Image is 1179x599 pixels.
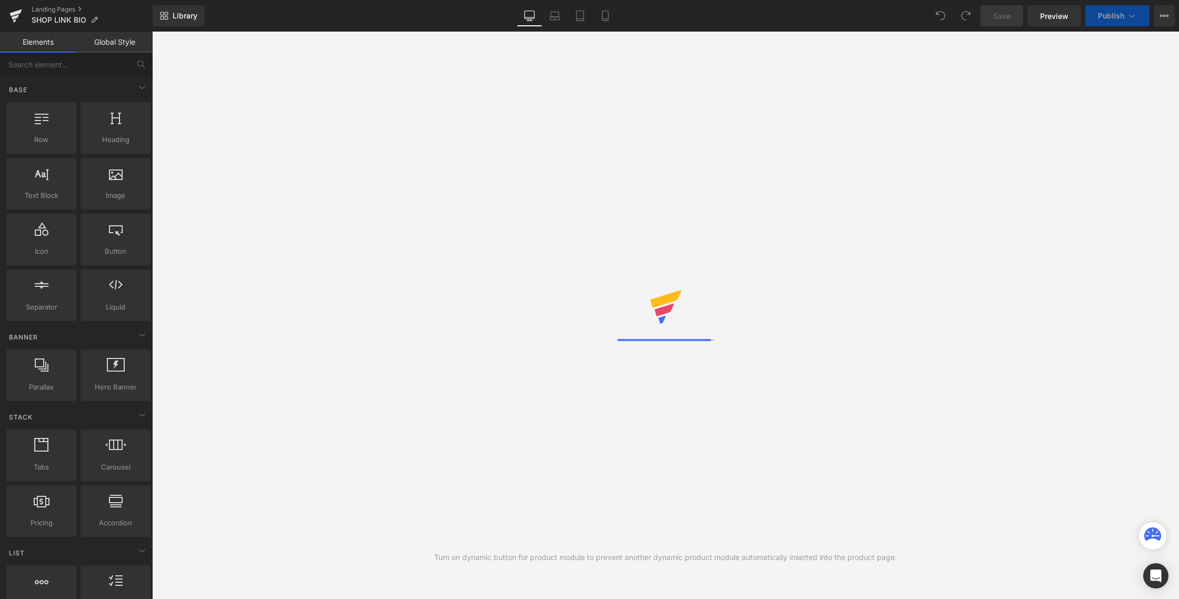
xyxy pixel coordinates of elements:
[955,5,976,26] button: Redo
[84,517,147,528] span: Accordion
[593,5,618,26] a: Mobile
[84,190,147,201] span: Image
[9,190,73,201] span: Text Block
[32,5,153,14] a: Landing Pages
[8,332,39,342] span: Banner
[32,16,86,24] span: SHOP LINK BIO
[1085,5,1150,26] button: Publish
[84,462,147,473] span: Carousel
[84,302,147,313] span: Liquid
[1027,5,1081,26] a: Preview
[8,548,26,558] span: List
[84,134,147,145] span: Heading
[1143,563,1168,588] div: Open Intercom Messenger
[173,11,197,21] span: Library
[76,32,153,53] a: Global Style
[434,552,897,563] div: Turn on dynamic button for product module to prevent another dynamic product module automatically...
[8,412,34,422] span: Stack
[517,5,542,26] a: Desktop
[9,382,73,393] span: Parallax
[930,5,951,26] button: Undo
[9,134,73,145] span: Row
[9,246,73,257] span: Icon
[993,11,1011,22] span: Save
[542,5,567,26] a: Laptop
[1154,5,1175,26] button: More
[84,382,147,393] span: Hero Banner
[9,302,73,313] span: Separator
[8,85,28,95] span: Base
[1040,11,1068,22] span: Preview
[1098,12,1124,20] span: Publish
[84,246,147,257] span: Button
[9,517,73,528] span: Pricing
[153,5,205,26] a: New Library
[9,462,73,473] span: Tabs
[567,5,593,26] a: Tablet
